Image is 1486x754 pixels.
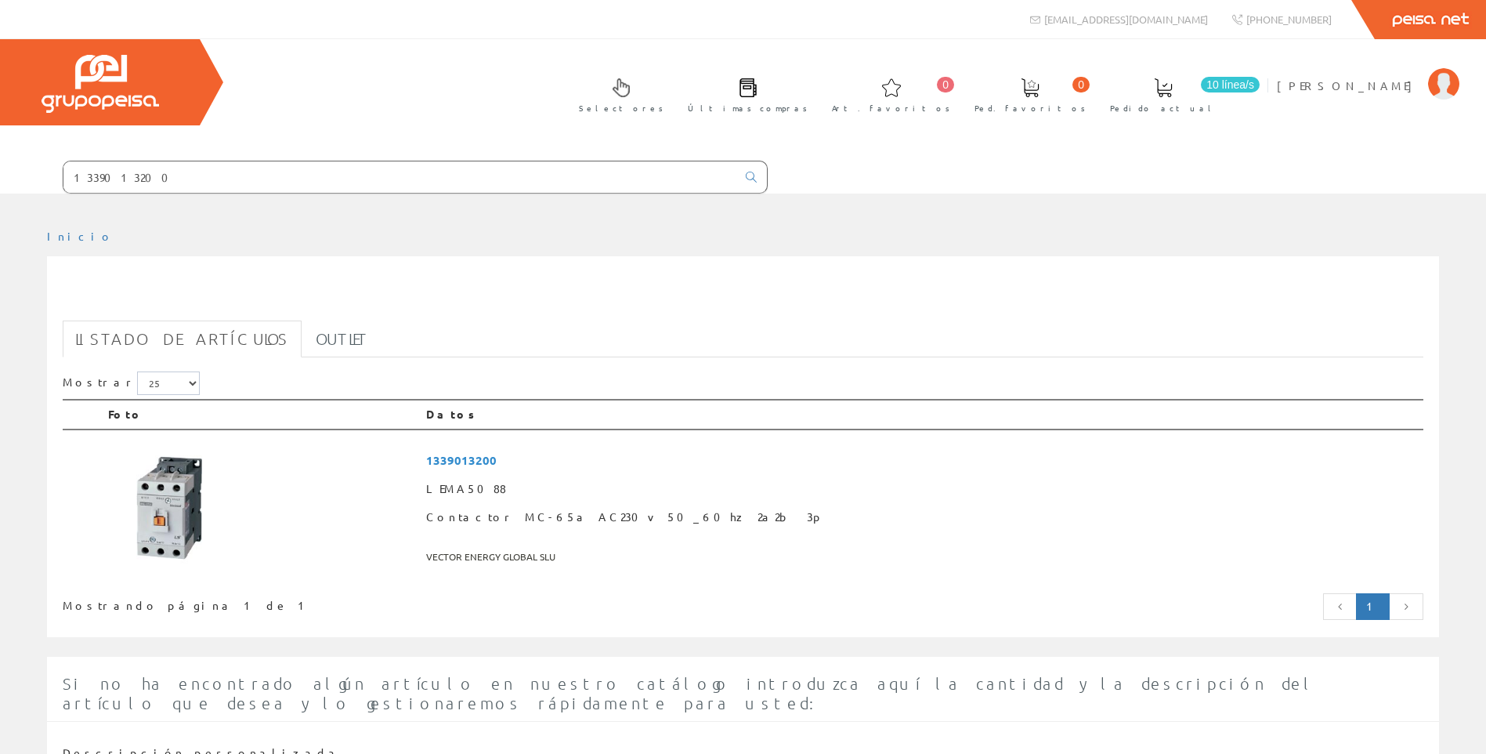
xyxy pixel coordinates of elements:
[63,372,200,395] label: Mostrar
[1356,593,1390,620] a: Página actual
[63,592,616,614] div: Mostrando página 1 de 1
[563,65,671,122] a: Selectores
[1044,13,1208,26] span: [EMAIL_ADDRESS][DOMAIN_NAME]
[63,321,302,357] a: Listado de artículos
[63,161,736,193] input: Buscar ...
[63,674,1317,712] span: Si no ha encontrado algún artículo en nuestro catálogo introduzca aquí la cantidad y la descripci...
[42,55,159,113] img: Grupo Peisa
[1072,77,1090,92] span: 0
[832,100,950,116] span: Art. favoritos
[1277,65,1459,80] a: [PERSON_NAME]
[47,229,114,243] a: Inicio
[137,372,200,395] select: Mostrar
[426,544,1417,570] span: VECTOR ENERGY GLOBAL SLU
[1246,13,1332,26] span: [PHONE_NUMBER]
[426,475,1417,503] span: LEMA5088
[579,100,663,116] span: Selectores
[1389,593,1423,620] a: Página siguiente
[303,321,381,357] a: Outlet
[1110,100,1217,116] span: Pedido actual
[1201,77,1260,92] span: 10 línea/s
[1094,65,1264,122] a: 10 línea/s Pedido actual
[672,65,815,122] a: Últimas compras
[108,446,226,564] img: Foto artículo Contactor MC-65a AC230v 50_60hz 2a2b 3p (150x150)
[420,400,1423,430] th: Datos
[974,100,1086,116] span: Ped. favoritos
[426,446,1417,475] span: 1339013200
[102,400,420,430] th: Foto
[63,281,1423,313] h1: 1339013200
[1323,593,1358,620] a: Página anterior
[688,100,808,116] span: Últimas compras
[937,77,954,92] span: 0
[426,503,1417,531] span: Contactor MC-65a AC230v 50_60hz 2a2b 3p
[1277,78,1420,93] span: [PERSON_NAME]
